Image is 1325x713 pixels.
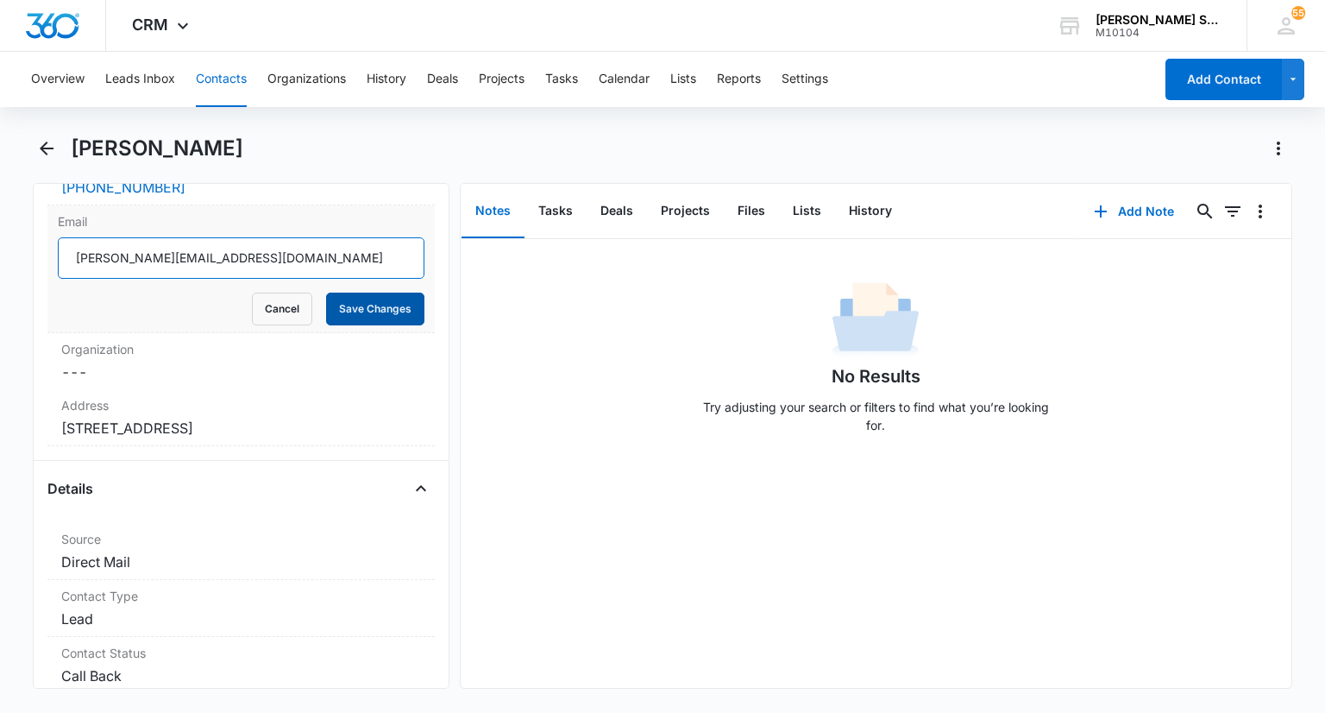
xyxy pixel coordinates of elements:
[47,523,434,580] div: SourceDirect Mail
[61,396,420,414] label: Address
[1291,6,1305,20] div: notifications count
[1077,191,1191,232] button: Add Note
[47,580,434,637] div: Contact TypeLead
[61,418,420,439] dd: [STREET_ADDRESS]
[47,389,434,446] div: Address[STREET_ADDRESS]
[61,587,420,605] label: Contact Type
[694,398,1057,434] p: Try adjusting your search or filters to find what you’re looking for.
[1247,198,1274,225] button: Overflow Menu
[1096,13,1221,27] div: account name
[58,237,424,279] input: Email
[779,185,835,238] button: Lists
[1265,135,1292,162] button: Actions
[267,52,346,107] button: Organizations
[61,552,420,572] dd: Direct Mail
[479,52,524,107] button: Projects
[61,362,420,382] dd: ---
[717,52,761,107] button: Reports
[1219,198,1247,225] button: Filters
[427,52,458,107] button: Deals
[670,52,696,107] button: Lists
[47,637,434,694] div: Contact StatusCall Back
[47,333,434,389] div: Organization---
[1096,27,1221,39] div: account id
[61,177,185,198] a: [PHONE_NUMBER]
[545,52,578,107] button: Tasks
[61,340,420,358] label: Organization
[326,293,424,325] button: Save Changes
[524,185,587,238] button: Tasks
[47,478,93,499] h4: Details
[832,277,919,363] img: No Data
[61,530,420,548] label: Source
[1165,59,1282,100] button: Add Contact
[407,475,435,502] button: Close
[367,52,406,107] button: History
[61,644,420,662] label: Contact Status
[1191,198,1219,225] button: Search...
[196,52,247,107] button: Contacts
[58,212,424,230] label: Email
[724,185,779,238] button: Files
[835,185,906,238] button: History
[782,52,828,107] button: Settings
[462,185,524,238] button: Notes
[1291,6,1305,20] span: 55
[105,52,175,107] button: Leads Inbox
[33,135,60,162] button: Back
[587,185,647,238] button: Deals
[61,666,420,686] dd: Call Back
[599,52,650,107] button: Calendar
[71,136,243,161] h1: [PERSON_NAME]
[132,16,168,34] span: CRM
[252,293,312,325] button: Cancel
[31,52,85,107] button: Overview
[647,185,724,238] button: Projects
[61,609,420,629] dd: Lead
[832,363,920,389] h1: No Results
